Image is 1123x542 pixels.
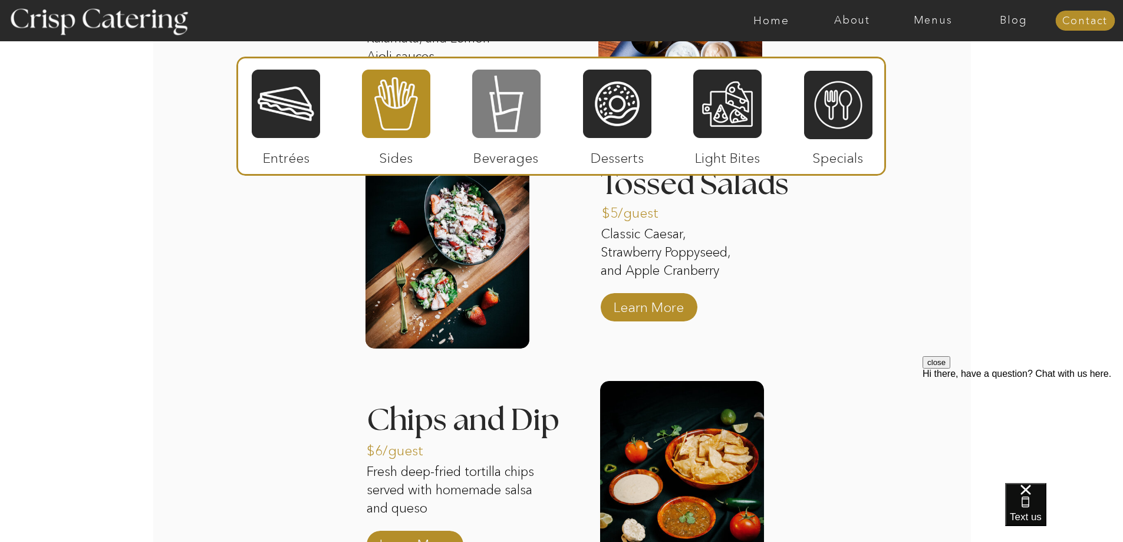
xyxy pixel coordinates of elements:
[893,15,973,27] a: Menus
[731,15,812,27] a: Home
[973,15,1054,27] a: Blog
[601,225,747,282] p: Classic Caesar, Strawberry Poppyseed, and Apple Cranberry
[610,287,688,321] a: Learn More
[602,193,680,227] p: $5/guest
[467,138,545,172] p: Beverages
[367,463,539,520] p: Fresh deep-fried tortilla chips served with homemade salsa and queso
[578,138,657,172] p: Desserts
[799,138,877,172] p: Specials
[367,405,570,420] h3: Chips and Dip
[812,15,893,27] a: About
[923,356,1123,498] iframe: podium webchat widget prompt
[601,169,802,198] h3: Tossed Salads
[689,138,767,172] p: Light Bites
[247,138,325,172] p: Entrées
[367,431,445,465] p: $6/guest
[1055,15,1115,27] a: Contact
[357,138,435,172] p: Sides
[1005,483,1123,542] iframe: podium webchat widget bubble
